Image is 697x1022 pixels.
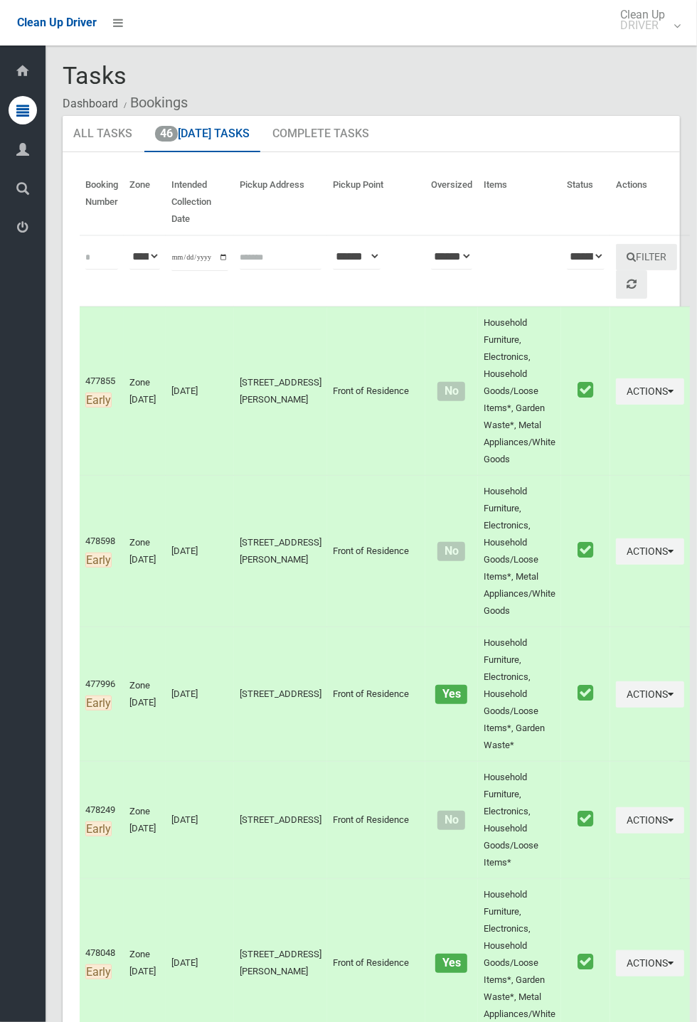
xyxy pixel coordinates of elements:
[120,90,188,116] li: Bookings
[578,809,593,828] i: Booking marked as collected.
[327,627,425,762] td: Front of Residence
[17,16,97,29] span: Clean Up Driver
[616,244,677,270] button: Filter
[234,627,327,762] td: [STREET_ADDRESS]
[124,627,166,762] td: Zone [DATE]
[166,762,234,879] td: [DATE]
[155,126,178,142] span: 46
[610,169,690,235] th: Actions
[478,762,561,879] td: Household Furniture, Electronics, Household Goods/Loose Items*
[166,627,234,762] td: [DATE]
[327,762,425,879] td: Front of Residence
[431,545,472,558] h4: Normal sized
[616,538,684,565] button: Actions
[478,627,561,762] td: Household Furniture, Electronics, Household Goods/Loose Items*, Garden Waste*
[437,811,465,830] span: No
[234,307,327,476] td: [STREET_ADDRESS][PERSON_NAME]
[431,814,472,826] h4: Normal sized
[85,696,112,710] span: Early
[327,307,425,476] td: Front of Residence
[437,382,465,401] span: No
[425,169,478,235] th: Oversized
[616,681,684,708] button: Actions
[561,169,610,235] th: Status
[80,169,124,235] th: Booking Number
[616,378,684,405] button: Actions
[613,9,679,31] span: Clean Up
[17,12,97,33] a: Clean Up Driver
[234,169,327,235] th: Pickup Address
[578,541,593,559] i: Booking marked as collected.
[616,950,684,976] button: Actions
[435,954,467,973] span: Yes
[124,307,166,476] td: Zone [DATE]
[234,762,327,879] td: [STREET_ADDRESS]
[234,476,327,627] td: [STREET_ADDRESS][PERSON_NAME]
[80,476,124,627] td: 478598
[80,627,124,762] td: 477996
[431,957,472,969] h4: Oversized
[63,116,143,153] a: All Tasks
[166,476,234,627] td: [DATE]
[327,169,425,235] th: Pickup Point
[124,762,166,879] td: Zone [DATE]
[262,116,380,153] a: Complete Tasks
[144,116,260,153] a: 46[DATE] Tasks
[620,20,665,31] small: DRIVER
[85,393,112,408] span: Early
[80,762,124,879] td: 478249
[327,476,425,627] td: Front of Residence
[578,952,593,971] i: Booking marked as collected.
[63,97,118,110] a: Dashboard
[166,307,234,476] td: [DATE]
[478,476,561,627] td: Household Furniture, Electronics, Household Goods/Loose Items*, Metal Appliances/White Goods
[616,807,684,834] button: Actions
[478,169,561,235] th: Items
[124,169,166,235] th: Zone
[63,61,127,90] span: Tasks
[80,307,124,476] td: 477855
[85,553,112,568] span: Early
[437,542,465,561] span: No
[166,169,234,235] th: Intended Collection Date
[85,821,112,836] span: Early
[124,476,166,627] td: Zone [DATE]
[578,683,593,702] i: Booking marked as collected.
[478,307,561,476] td: Household Furniture, Electronics, Household Goods/Loose Items*, Garden Waste*, Metal Appliances/W...
[85,964,112,979] span: Early
[431,385,472,398] h4: Normal sized
[431,688,472,701] h4: Oversized
[435,685,467,704] span: Yes
[578,380,593,399] i: Booking marked as collected.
